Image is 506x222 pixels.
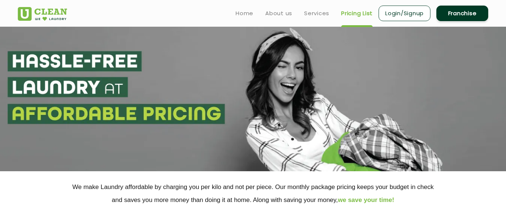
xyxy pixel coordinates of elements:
span: we save your time! [338,196,394,203]
a: Home [236,9,253,18]
img: UClean Laundry and Dry Cleaning [18,7,67,21]
a: Franchise [436,6,488,21]
a: Services [304,9,329,18]
a: Pricing List [341,9,373,18]
p: We make Laundry affordable by charging you per kilo and not per piece. Our monthly package pricin... [18,180,488,206]
a: About us [265,9,292,18]
a: Login/Signup [379,6,430,21]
